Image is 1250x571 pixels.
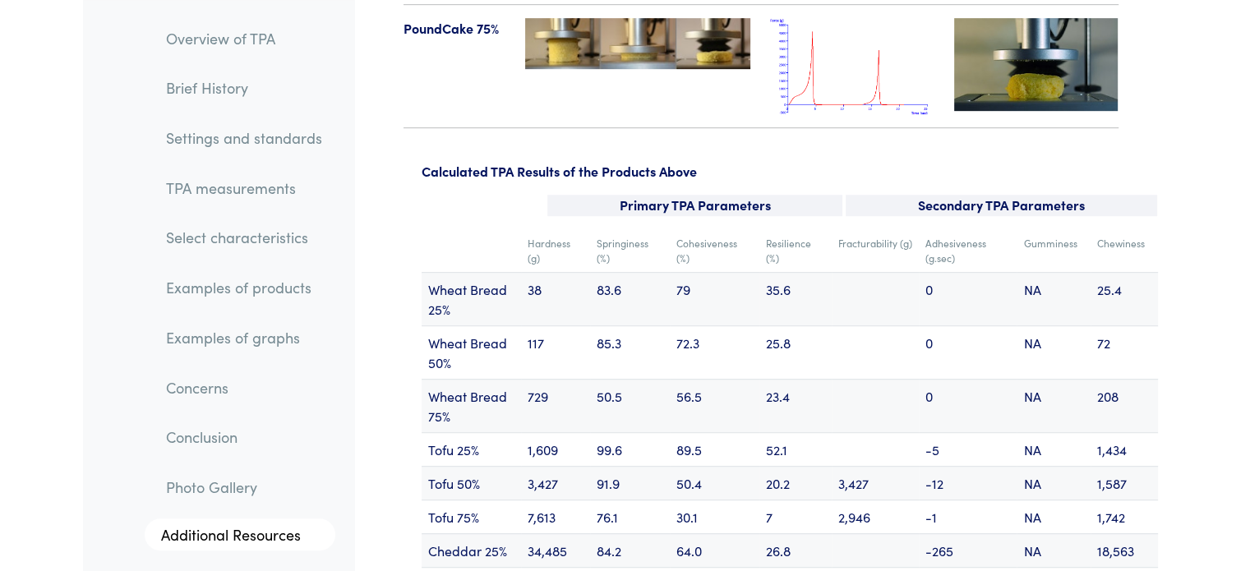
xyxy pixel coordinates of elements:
[919,272,1017,325] td: 0
[1017,325,1090,379] td: NA
[670,500,759,533] td: 30.1
[670,229,759,273] td: Cohesiveness (%)
[670,379,759,432] td: 56.5
[759,432,832,466] td: 52.1
[153,219,335,257] a: Select characteristics
[759,379,832,432] td: 23.4
[1091,466,1158,500] td: 1,587
[919,466,1017,500] td: -12
[153,369,335,407] a: Concerns
[153,269,335,307] a: Examples of products
[547,195,842,216] p: Primary TPA Parameters
[590,229,670,273] td: Springiness (%)
[153,468,335,506] a: Photo Gallery
[422,325,521,379] td: Wheat Bread 50%
[422,379,521,432] td: Wheat Bread 75%
[521,379,590,432] td: 729
[521,533,590,567] td: 34,485
[521,272,590,325] td: 38
[1017,533,1090,567] td: NA
[590,500,670,533] td: 76.1
[759,325,832,379] td: 25.8
[521,432,590,466] td: 1,609
[1017,272,1090,325] td: NA
[145,518,335,551] a: Additional Resources
[590,379,670,432] td: 50.5
[153,70,335,108] a: Brief History
[846,195,1157,216] p: Secondary TPA Parameters
[1017,500,1090,533] td: NA
[525,18,750,69] img: poundcake-75-123-tpa.jpg
[1091,325,1158,379] td: 72
[919,500,1017,533] td: -1
[759,533,832,567] td: 26.8
[670,533,759,567] td: 64.0
[590,466,670,500] td: 91.9
[153,169,335,207] a: TPA measurements
[521,500,590,533] td: 7,613
[670,272,759,325] td: 79
[1017,466,1090,500] td: NA
[1091,272,1158,325] td: 25.4
[1091,432,1158,466] td: 1,434
[590,325,670,379] td: 85.3
[422,272,521,325] td: Wheat Bread 25%
[759,466,832,500] td: 20.2
[759,500,832,533] td: 7
[153,119,335,157] a: Settings and standards
[153,20,335,58] a: Overview of TPA
[422,432,521,466] td: Tofu 25%
[590,272,670,325] td: 83.6
[153,419,335,457] a: Conclusion
[832,500,919,533] td: 2,946
[521,325,590,379] td: 117
[422,466,521,500] td: Tofu 50%
[832,229,919,273] td: Fracturability (g)
[759,229,832,273] td: Resilience (%)
[1091,379,1158,432] td: 208
[919,432,1017,466] td: -5
[1091,229,1158,273] td: Chewiness
[521,229,590,273] td: Hardness (g)
[422,533,521,567] td: Cheddar 25%
[1091,500,1158,533] td: 1,742
[954,18,1119,110] img: poundcake-videotn-75.jpg
[422,500,521,533] td: Tofu 75%
[1017,379,1090,432] td: NA
[759,272,832,325] td: 35.6
[919,533,1017,567] td: -265
[770,18,934,114] img: poundcake_tpa_75.png
[919,229,1017,273] td: Adhesiveness (g.sec)
[919,379,1017,432] td: 0
[670,325,759,379] td: 72.3
[404,18,506,39] p: PoundCake 75%
[919,325,1017,379] td: 0
[670,432,759,466] td: 89.5
[1017,229,1090,273] td: Gumminess
[832,466,919,500] td: 3,427
[153,319,335,357] a: Examples of graphs
[670,466,759,500] td: 50.4
[590,432,670,466] td: 99.6
[521,466,590,500] td: 3,427
[1091,533,1158,567] td: 18,563
[1017,432,1090,466] td: NA
[422,161,1158,182] p: Calculated TPA Results of the Products Above
[590,533,670,567] td: 84.2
